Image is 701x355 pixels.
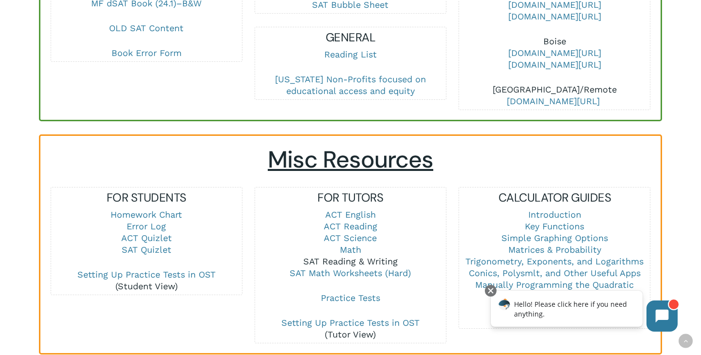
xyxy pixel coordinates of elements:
[324,233,377,243] a: ACT Science
[508,48,601,58] a: [DOMAIN_NAME][URL]
[109,23,184,33] a: OLD SAT Content
[255,30,446,45] h5: GENERAL
[459,84,650,107] p: [GEOGRAPHIC_DATA]/Remote
[508,59,601,70] a: [DOMAIN_NAME][URL]
[528,209,581,220] a: Introduction
[480,283,687,341] iframe: Chatbot
[501,233,608,243] a: Simple Graphing Options
[459,190,650,206] h5: CALCULATOR GUIDES
[281,318,420,328] a: Setting Up Practice Tests in OST
[475,280,634,301] a: Manually Programming the Quadratic Equation
[459,36,650,84] p: Boise
[465,256,644,266] a: Trigonometry, Exponents, and Logarithms
[321,293,380,303] a: Practice Tests
[255,317,446,340] p: (Tutor View)
[469,268,641,278] a: Conics, Polysmlt, and Other Useful Apps
[121,233,172,243] a: ACT Quizlet
[508,11,601,21] a: [DOMAIN_NAME][URL]
[340,244,361,255] a: Math
[525,221,584,231] a: Key Functions
[77,269,216,280] a: Setting Up Practice Tests in OST
[51,269,242,292] p: (Student View)
[507,96,600,106] a: [DOMAIN_NAME][URL]
[303,256,398,266] a: SAT Reading & Writing
[111,209,182,220] a: Homework Chart
[324,221,377,231] a: ACT Reading
[51,190,242,206] h5: FOR STUDENTS
[127,221,166,231] a: Error Log
[255,190,446,206] h5: FOR TUTORS
[275,74,426,96] a: [US_STATE] Non-Profits focused on educational access and equity
[324,49,377,59] a: Reading List
[122,244,171,255] a: SAT Quizlet
[290,268,411,278] a: SAT Math Worksheets (Hard)
[325,209,376,220] a: ACT English
[268,144,433,175] span: Misc Resources
[508,244,601,255] a: Matrices & Probability
[111,48,182,58] a: Book Error Form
